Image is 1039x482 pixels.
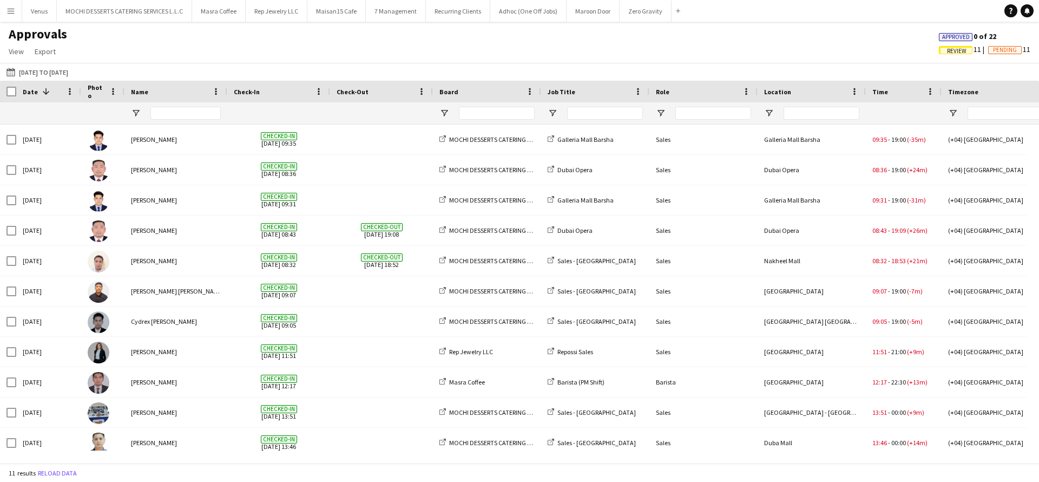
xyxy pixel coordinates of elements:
span: (-35m) [907,135,926,144]
a: MOCHI DESSERTS CATERING SERVICES L.L.C [439,439,567,447]
button: [DATE] to [DATE] [4,66,70,79]
img: Roderick Camra [88,433,109,454]
div: Duba Mall [758,428,866,458]
span: Masra Coffee [449,378,485,386]
span: - [888,257,890,265]
input: Role Filter Input [675,107,751,120]
span: 09:35 [872,135,887,144]
img: Eric Tomas [88,402,109,424]
a: MOCHI DESSERTS CATERING SERVICES L.L.C [439,408,567,416]
span: 08:43 [872,226,887,235]
span: 18:53 [891,257,906,265]
span: Checked-in [261,314,297,322]
span: 0 of 22 [939,31,996,41]
span: Checked-in [261,223,297,231]
span: Checked-in [261,405,297,413]
span: 00:00 [891,408,906,416]
button: Open Filter Menu [131,108,141,118]
div: Sales [649,428,758,458]
div: Sales [649,155,758,185]
button: Adhoc (One Off Jobs) [490,1,567,22]
div: [DATE] [16,246,81,276]
span: Checked-in [261,284,297,292]
div: Dubai Opera [758,216,866,245]
span: Checked-in [261,435,297,444]
div: [PERSON_NAME] [124,367,227,397]
a: Sales - [GEOGRAPHIC_DATA] [548,257,636,265]
a: Galleria Mall Barsha [548,135,614,144]
span: - [888,287,890,295]
span: 11 [988,44,1030,54]
span: Repossi Sales [557,348,593,356]
div: Sales [649,307,758,336]
span: (+24m) [907,166,928,174]
span: Sales - [GEOGRAPHIC_DATA] [557,287,636,295]
span: 09:05 [872,317,887,325]
div: [PERSON_NAME] [124,337,227,367]
span: 21:00 [891,348,906,356]
div: Sales [649,246,758,276]
a: MOCHI DESSERTS CATERING SERVICES L.L.C [439,135,567,144]
button: Rep Jewelry LLC [246,1,307,22]
button: Reload data [36,467,79,479]
span: (+21m) [907,257,928,265]
span: [DATE] 09:05 [234,307,324,336]
div: [GEOGRAPHIC_DATA] [758,276,866,306]
a: View [4,44,28,58]
span: MOCHI DESSERTS CATERING SERVICES L.L.C [449,196,567,204]
span: [DATE] 08:32 [234,246,324,276]
span: 08:36 [872,166,887,174]
span: Board [439,88,458,96]
span: (+14m) [907,439,928,447]
button: Masra Coffee [192,1,246,22]
span: (+9m) [907,408,924,416]
span: [DATE] 08:43 [234,216,324,245]
a: Masra Coffee [439,378,485,386]
span: 09:07 [872,287,887,295]
img: Sawsan Farkouh [88,342,109,363]
span: 11 [939,44,988,54]
a: Sales - [GEOGRAPHIC_DATA] [548,287,636,295]
img: Johnjay Mendoza [88,129,109,151]
a: MOCHI DESSERTS CATERING SERVICES L.L.C [439,196,567,204]
div: Galleria Mall Barsha [758,185,866,215]
span: (-31m) [907,196,926,204]
div: [PERSON_NAME] [124,428,227,458]
span: Name [131,88,148,96]
span: [DATE] 13:51 [234,398,324,427]
a: Export [30,44,60,58]
div: [DATE] [16,276,81,306]
span: 09:31 [872,196,887,204]
div: [GEOGRAPHIC_DATA] - [GEOGRAPHIC_DATA] [758,398,866,427]
div: [PERSON_NAME] [124,155,227,185]
span: [DATE] 09:35 [234,125,324,154]
span: [DATE] 12:17 [234,367,324,397]
span: Check-Out [337,88,369,96]
div: [DATE] [16,428,81,458]
button: Open Filter Menu [548,108,557,118]
div: Sales [649,276,758,306]
a: MOCHI DESSERTS CATERING SERVICES L.L.C [439,257,567,265]
span: [DATE] 08:36 [234,155,324,185]
button: Zero Gravity [620,1,672,22]
span: [DATE] 09:07 [234,276,324,306]
span: Role [656,88,669,96]
div: [PERSON_NAME] [124,216,227,245]
a: Dubai Opera [548,226,593,235]
span: 11:51 [872,348,887,356]
a: Sales - [GEOGRAPHIC_DATA] [548,317,636,325]
span: Galleria Mall Barsha [557,135,614,144]
span: Sales - [GEOGRAPHIC_DATA] [557,439,636,447]
div: [DATE] [16,155,81,185]
div: Sales [649,337,758,367]
span: MOCHI DESSERTS CATERING SERVICES L.L.C [449,135,567,144]
input: Job Title Filter Input [567,107,643,120]
a: Rep Jewelry LLC [439,348,493,356]
span: 19:00 [891,287,906,295]
span: 19:00 [891,135,906,144]
button: Open Filter Menu [439,108,449,118]
div: Sales [649,125,758,154]
div: [DATE] [16,307,81,336]
button: Maroon Door [567,1,620,22]
div: Barista [649,367,758,397]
